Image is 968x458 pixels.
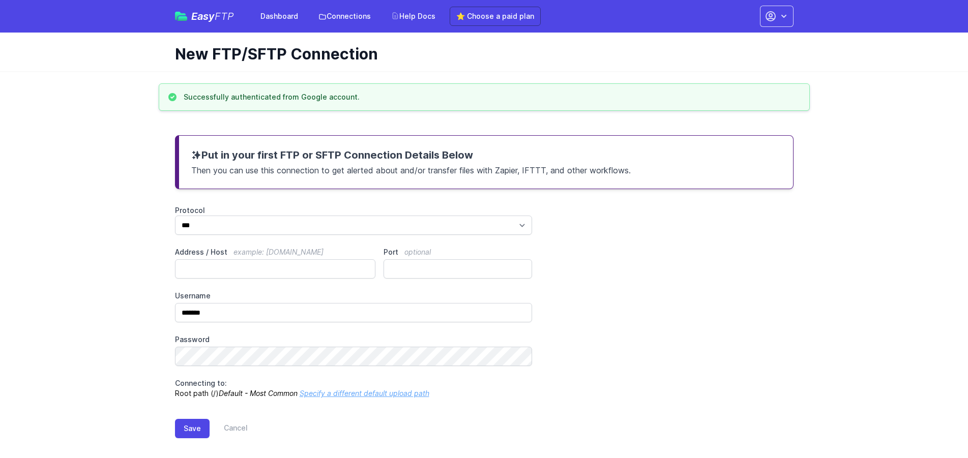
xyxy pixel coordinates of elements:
a: Connections [312,7,377,25]
span: optional [404,248,431,256]
p: Then you can use this connection to get alerted about and/or transfer files with Zapier, IFTTT, a... [191,162,781,176]
label: Username [175,291,533,301]
i: Default - Most Common [219,389,298,398]
a: EasyFTP [175,11,234,21]
span: Connecting to: [175,379,227,387]
a: Dashboard [254,7,304,25]
h3: Successfully authenticated from Google account. [184,92,360,102]
label: Password [175,334,533,345]
span: example: [DOMAIN_NAME] [233,248,324,256]
h3: Put in your first FTP or SFTP Connection Details Below [191,148,781,162]
button: Save [175,419,210,438]
a: Cancel [210,419,248,438]
span: FTP [215,10,234,22]
a: ⭐ Choose a paid plan [450,7,541,26]
a: Specify a different default upload path [300,389,429,398]
h1: New FTP/SFTP Connection [175,45,785,63]
img: easyftp_logo.png [175,12,187,21]
span: Easy [191,11,234,21]
p: Root path (/) [175,378,533,399]
a: Help Docs [385,7,442,25]
label: Port [384,247,532,257]
label: Address / Host [175,247,376,257]
label: Protocol [175,205,533,216]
